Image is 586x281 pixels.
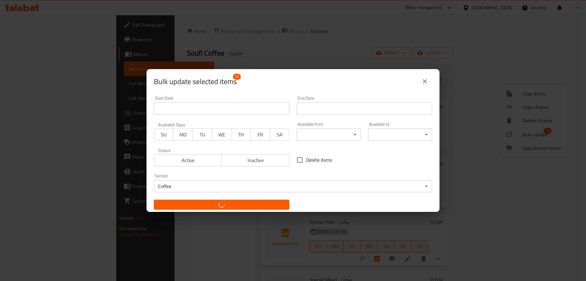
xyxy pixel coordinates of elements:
div: Coffee [154,180,432,192]
div: ​ [368,128,432,141]
button: Inactive [222,154,290,166]
span: Delete items [306,156,332,164]
span: Selected items count [154,77,237,87]
button: SA [270,128,289,141]
button: SU [154,128,173,141]
button: Active [154,154,222,166]
button: WE [212,128,231,141]
button: TU [193,128,212,141]
button: TH [231,128,251,141]
span: MO [176,130,190,139]
span: SA [273,130,287,139]
div: ​ [297,128,361,141]
button: MO [173,128,193,141]
button: FR [250,128,270,141]
span: WE [215,130,229,139]
span: SU [157,130,171,139]
span: Active [157,156,219,165]
span: TH [234,130,248,139]
span: 10 [233,74,241,80]
span: Inactive [224,156,287,165]
span: TU [195,130,210,139]
span: FR [253,130,267,139]
button: close [418,74,432,89]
